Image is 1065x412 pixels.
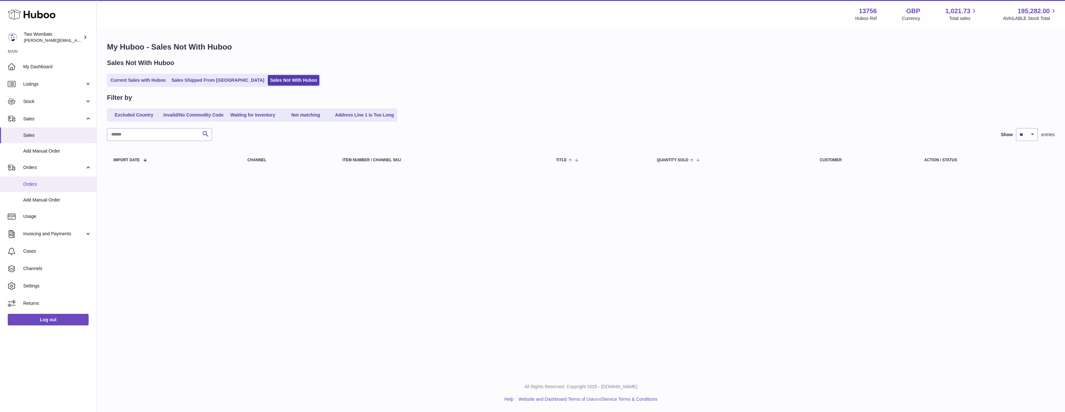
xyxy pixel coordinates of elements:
[8,33,17,42] img: alan@twowombats.com
[280,110,332,120] a: Not matching
[23,300,92,306] span: Returns
[855,15,877,22] div: Huboo Ref
[247,158,330,162] div: Channel
[1003,15,1057,22] span: AVAILABLE Stock Total
[161,110,226,120] a: Invalid/No Commodity Code
[108,110,160,120] a: Excluded Country
[23,148,92,154] span: Add Manual Order
[107,42,1055,52] h1: My Huboo - Sales Not With Huboo
[8,314,89,325] a: Log out
[924,158,1048,162] div: Action / Status
[227,110,279,120] a: Waiting for Inventory
[1003,7,1057,22] a: 195,282.00 AVAILABLE Stock Total
[602,397,657,402] a: Service Terms & Conditions
[169,75,266,86] a: Sales Shipped From [GEOGRAPHIC_DATA]
[518,397,595,402] a: Website and Dashboard Terms of Use
[859,7,877,15] strong: 13756
[107,59,174,67] h2: Sales Not With Huboo
[268,75,319,86] a: Sales Not With Huboo
[108,75,168,86] a: Current Sales with Huboo
[504,397,514,402] a: Help
[23,197,92,203] span: Add Manual Order
[1001,132,1013,138] label: Show
[949,15,978,22] span: Total sales
[516,396,657,402] li: and
[24,38,129,43] span: [PERSON_NAME][EMAIL_ADDRESS][DOMAIN_NAME]
[23,266,92,272] span: Channels
[556,158,567,162] span: Title
[1041,132,1055,138] span: entries
[657,158,688,162] span: Quantity Sold
[820,158,911,162] div: Customer
[23,164,85,171] span: Orders
[23,231,85,237] span: Invoicing and Payments
[23,283,92,289] span: Settings
[23,248,92,254] span: Cases
[945,7,971,15] span: 1,021.73
[102,384,1060,390] p: All Rights Reserved. Copyright 2025 - [DOMAIN_NAME]
[23,98,85,105] span: Stock
[23,213,92,220] span: Usage
[107,93,132,102] h2: Filter by
[906,7,920,15] strong: GBP
[23,81,85,87] span: Listings
[23,132,92,138] span: Sales
[945,7,978,22] a: 1,021.73 Total sales
[333,110,396,120] a: Address Line 1 is Too Long
[23,64,92,70] span: My Dashboard
[24,31,82,43] div: Two Wombats
[113,158,140,162] span: Import date
[902,15,920,22] div: Currency
[1018,7,1050,15] span: 195,282.00
[23,181,92,187] span: Orders
[343,158,543,162] div: Item Number / Channel SKU
[23,116,85,122] span: Sales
